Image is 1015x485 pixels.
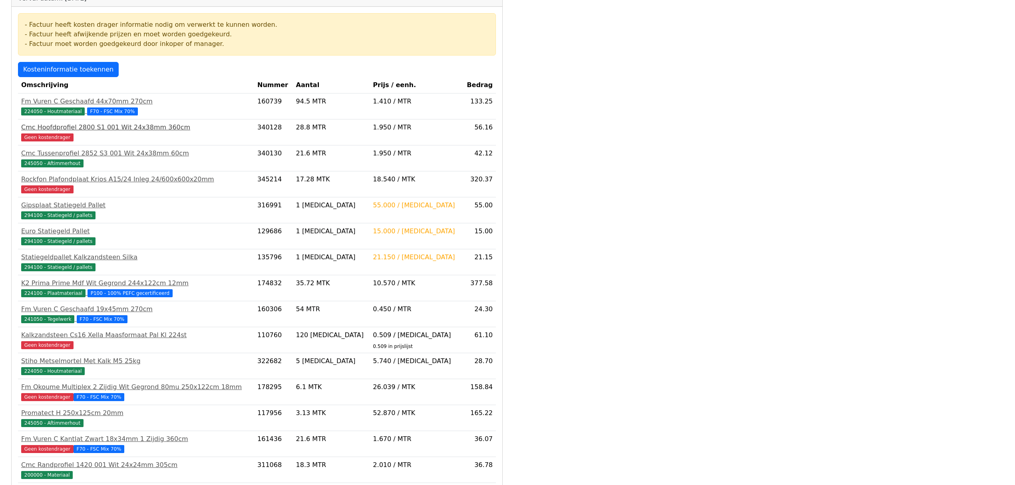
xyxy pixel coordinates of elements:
[21,330,251,340] div: Kalkzandsteen Cs16 Xella Maasformaat Pal Kl 224st
[74,445,125,453] span: F70 - FSC Mix 70%
[462,379,496,405] td: 158.84
[462,77,496,93] th: Bedrag
[254,249,293,275] td: 135796
[21,356,251,376] a: Stiho Metselmortel Met Kalk M5 25kg224050 - Houtmateriaal
[21,315,74,323] span: 241050 - Tegelwerk
[254,197,293,223] td: 316991
[21,445,74,453] span: Geen kostendrager
[88,289,173,297] span: P100 - 100% PEFC gecertificeerd
[254,405,293,431] td: 117956
[21,159,84,167] span: 245050 - Aftimmerhout
[254,77,293,93] th: Nummer
[296,123,367,132] div: 28.8 MTR
[21,289,86,297] span: 224100 - Plaatmateriaal
[462,301,496,327] td: 24.30
[254,379,293,405] td: 178295
[462,431,496,457] td: 36.07
[373,278,458,288] div: 10.570 / MTK
[21,434,251,444] div: Fm Vuren C Kantlat Zwart 18x34mm 1 Zijdig 360cm
[21,263,96,271] span: 294100 - Statiegeld / pallets
[21,107,85,115] span: 224050 - Houtmateriaal
[21,471,73,479] span: 200000 - Materiaal
[21,175,251,184] div: Rockfon Plafondplaat Krios A15/24 Inleg 24/600x600x20mm
[462,223,496,249] td: 15.00
[296,149,367,158] div: 21.6 MTR
[296,278,367,288] div: 35.72 MTK
[21,201,251,210] div: Gipsplaat Statiegeld Pallet
[373,97,458,106] div: 1.410 / MTR
[21,227,251,236] div: Euro Statiegeld Pallet
[21,393,74,401] span: Geen kostendrager
[21,97,251,116] a: Fm Vuren C Geschaafd 44x70mm 270cm224050 - Houtmateriaal F70 - FSC Mix 70%
[254,223,293,249] td: 129686
[296,304,367,314] div: 54 MTR
[21,356,251,366] div: Stiho Metselmortel Met Kalk M5 25kg
[18,62,119,77] a: Kosteninformatie toekennen
[21,434,251,453] a: Fm Vuren C Kantlat Zwart 18x34mm 1 Zijdig 360cmGeen kostendragerF70 - FSC Mix 70%
[462,119,496,145] td: 56.16
[462,405,496,431] td: 165.22
[462,457,496,483] td: 36.78
[21,175,251,194] a: Rockfon Plafondplaat Krios A15/24 Inleg 24/600x600x20mmGeen kostendrager
[373,123,458,132] div: 1.950 / MTR
[21,227,251,246] a: Euro Statiegeld Pallet294100 - Statiegeld / pallets
[21,278,251,288] div: K2 Prima Prime Mdf Wit Gegrond 244x122cm 12mm
[21,201,251,220] a: Gipsplaat Statiegeld Pallet294100 - Statiegeld / pallets
[25,30,489,39] div: - Factuur heeft afwijkende prijzen en moet worden goedgekeurd.
[373,304,458,314] div: 0.450 / MTR
[296,356,367,366] div: 5 [MEDICAL_DATA]
[21,252,251,262] div: Statiegeldpallet Kalkzandsteen Silka
[296,408,367,418] div: 3.13 MTK
[293,77,370,93] th: Aantal
[74,393,125,401] span: F70 - FSC Mix 70%
[373,382,458,392] div: 26.039 / MTK
[21,460,251,470] div: Cmc Randprofiel 1420 001 Wit 24x24mm 305cm
[373,227,458,236] div: 15.000 / [MEDICAL_DATA]
[77,315,128,323] span: F70 - FSC Mix 70%
[296,175,367,184] div: 17.28 MTK
[296,227,367,236] div: 1 [MEDICAL_DATA]
[462,171,496,197] td: 320.37
[21,252,251,272] a: Statiegeldpallet Kalkzandsteen Silka294100 - Statiegeld / pallets
[462,93,496,119] td: 133.25
[21,123,251,142] a: Cmc Hoofdprofiel 2800 S1 001 Wit 24x38mm 360cmGeen kostendrager
[373,175,458,184] div: 18.540 / MTK
[21,185,74,193] span: Geen kostendrager
[373,252,458,262] div: 21.150 / [MEDICAL_DATA]
[254,275,293,301] td: 174832
[21,460,251,479] a: Cmc Randprofiel 1420 001 Wit 24x24mm 305cm200000 - Materiaal
[25,39,489,49] div: - Factuur moet worden goedgekeurd door inkoper of manager.
[21,237,96,245] span: 294100 - Statiegeld / pallets
[21,97,251,106] div: Fm Vuren C Geschaafd 44x70mm 270cm
[21,419,84,427] span: 245050 - Aftimmerhout
[18,77,254,93] th: Omschrijving
[25,20,489,30] div: - Factuur heeft kosten drager informatie nodig om verwerkt te kunnen worden.
[254,431,293,457] td: 161436
[296,434,367,444] div: 21.6 MTR
[462,275,496,301] td: 377.58
[296,330,367,340] div: 120 [MEDICAL_DATA]
[254,327,293,353] td: 110760
[21,133,74,141] span: Geen kostendrager
[462,353,496,379] td: 28.70
[296,252,367,262] div: 1 [MEDICAL_DATA]
[21,330,251,350] a: Kalkzandsteen Cs16 Xella Maasformaat Pal Kl 224stGeen kostendrager
[254,171,293,197] td: 345214
[21,382,251,402] a: Fm Okoume Multiplex 2 Zijdig Wit Gegrond 80mu 250x122cm 18mmGeen kostendragerF70 - FSC Mix 70%
[254,457,293,483] td: 311068
[462,327,496,353] td: 61.10
[21,149,251,158] div: Cmc Tussenprofiel 2852 S3 001 Wit 24x38mm 60cm
[296,201,367,210] div: 1 [MEDICAL_DATA]
[21,304,251,314] div: Fm Vuren C Geschaafd 19x45mm 270cm
[21,367,85,375] span: 224050 - Houtmateriaal
[21,211,96,219] span: 294100 - Statiegeld / pallets
[254,93,293,119] td: 160739
[370,77,462,93] th: Prijs / eenh.
[21,408,251,418] div: Promatect H 250x125cm 20mm
[373,356,458,366] div: 5.740 / [MEDICAL_DATA]
[296,97,367,106] div: 94.5 MTR
[21,149,251,168] a: Cmc Tussenprofiel 2852 S3 001 Wit 24x38mm 60cm245050 - Aftimmerhout
[21,341,74,349] span: Geen kostendrager
[373,330,458,340] div: 0.509 / [MEDICAL_DATA]
[254,353,293,379] td: 322682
